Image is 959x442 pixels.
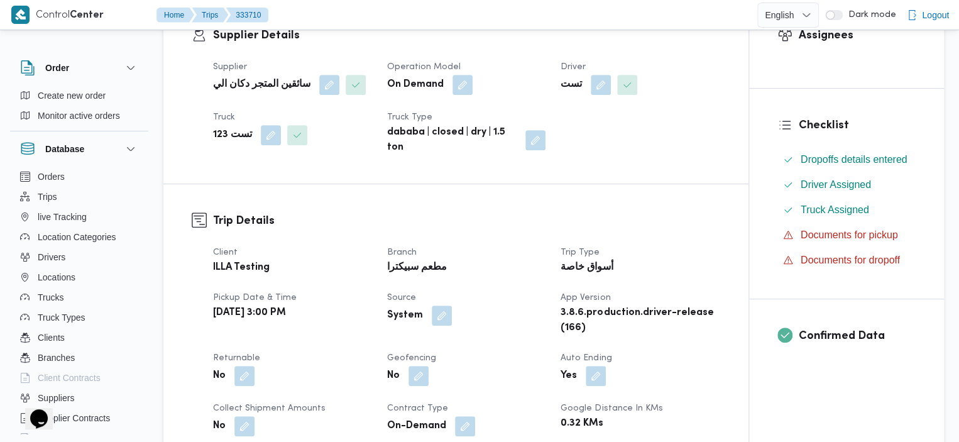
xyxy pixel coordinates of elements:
button: Drivers [15,247,143,267]
img: X8yXhbKr1z7QwAAAABJRU5ErkJggg== [11,6,30,24]
b: No [213,368,226,384]
span: Truck Assigned [801,202,869,218]
h3: Order [45,60,69,75]
b: تست 123 [213,128,252,143]
button: Trips [192,8,228,23]
button: Clients [15,328,143,348]
span: Driver Assigned [801,179,871,190]
span: Branches [38,350,75,365]
b: مطعم سبيكترا [387,260,447,275]
button: Create new order [15,86,143,106]
button: Locations [15,267,143,287]
span: Client Contracts [38,370,101,385]
button: Orders [15,167,143,187]
span: Create new order [38,88,106,103]
span: Truck Assigned [801,204,869,215]
button: Logout [902,3,954,28]
span: Branch [387,248,417,257]
span: Logout [922,8,949,23]
span: Documents for dropoff [801,253,900,268]
button: Driver Assigned [778,175,916,195]
h3: Assignees [799,27,916,44]
b: On Demand [387,77,444,92]
span: Source [387,294,416,302]
div: Order [10,86,148,131]
span: Monitor active orders [38,108,120,123]
div: Database [10,167,148,439]
button: Location Categories [15,227,143,247]
button: Documents for dropoff [778,250,916,270]
span: Dark mode [843,10,896,20]
b: تست [561,77,582,92]
button: Documents for pickup [778,225,916,245]
span: Driver Assigned [801,177,871,192]
span: Drivers [38,250,65,265]
span: Dropoffs details entered [801,152,907,167]
b: Center [70,11,104,20]
h3: Database [45,141,84,157]
span: Collect Shipment Amounts [213,404,326,412]
span: Returnable [213,354,260,362]
span: Location Categories [38,229,116,245]
button: Branches [15,348,143,368]
b: dababa | closed | dry | 1.5 ton [387,125,517,155]
span: Pickup date & time [213,294,297,302]
button: Trucks [15,287,143,307]
b: أسواق خاصة [561,260,613,275]
button: Home [156,8,194,23]
span: Trips [38,189,57,204]
span: Truck Type [387,113,432,121]
span: Geofencing [387,354,436,362]
b: 3.8.6.production.driver-release (166) [561,306,717,336]
span: Driver [561,63,586,71]
button: live Tracking [15,207,143,227]
span: Documents for dropoff [801,255,900,265]
span: Truck [213,113,235,121]
b: سائقين المتجر دكان الي [213,77,310,92]
span: Clients [38,330,65,345]
h3: Trip Details [213,213,720,229]
span: Truck Types [38,310,85,325]
span: Auto Ending [561,354,611,362]
button: Truck Types [15,307,143,328]
span: Client [213,248,238,257]
span: Supplier Contracts [38,411,110,426]
span: Contract Type [387,404,448,412]
span: Suppliers [38,390,74,406]
button: Client Contracts [15,368,143,388]
span: Dropoffs details entered [801,154,907,165]
span: Documents for pickup [801,228,898,243]
button: Suppliers [15,388,143,408]
iframe: chat widget [13,392,53,429]
b: ILLA Testing [213,260,270,275]
button: 333710 [226,8,268,23]
span: Documents for pickup [801,229,898,240]
span: Orders [38,169,65,184]
button: Order [20,60,138,75]
button: Supplier Contracts [15,408,143,428]
b: 0.32 KMs [561,416,603,431]
b: On-Demand [387,419,446,434]
span: Operation Model [387,63,461,71]
span: Google distance in KMs [561,404,662,412]
span: App Version [561,294,610,302]
h3: Confirmed Data [799,328,916,345]
button: Truck Assigned [778,200,916,220]
span: Supplier [213,63,247,71]
span: Locations [38,270,75,285]
h3: Supplier Details [213,27,720,44]
button: Dropoffs details entered [778,150,916,170]
span: Trip Type [561,248,600,257]
button: Trips [15,187,143,207]
span: live Tracking [38,209,87,224]
b: System [387,308,423,323]
b: No [387,368,400,384]
span: Trucks [38,290,63,305]
b: No [213,419,226,434]
h3: Checklist [799,117,916,134]
b: [DATE] 3:00 PM [213,306,286,321]
button: Database [20,141,138,157]
b: Yes [561,368,577,384]
button: Monitor active orders [15,106,143,126]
